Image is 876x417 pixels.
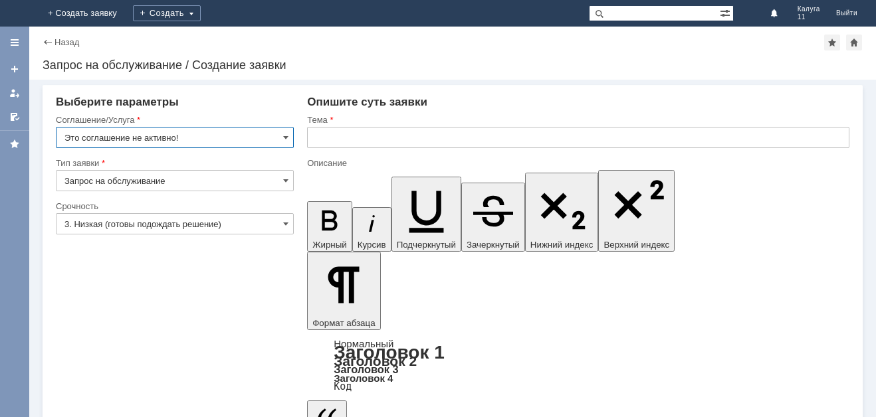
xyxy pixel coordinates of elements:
[307,201,352,252] button: Жирный
[334,380,352,392] a: Код
[603,240,669,250] span: Верхний индекс
[56,96,179,108] span: Выберите параметры
[720,6,733,19] span: Расширенный поиск
[391,177,461,252] button: Подчеркнутый
[798,13,820,21] span: 11
[334,363,398,375] a: Заголовок 3
[467,240,520,250] span: Зачеркнутый
[846,35,862,50] div: Сделать домашней страницей
[55,37,79,47] a: Назад
[43,58,863,72] div: Запрос на обслуживание / Создание заявки
[4,58,25,80] a: Создать заявку
[56,116,291,124] div: Соглашение/Услуга
[334,373,393,384] a: Заголовок 4
[307,96,427,108] span: Опишите суть заявки
[4,82,25,104] a: Мои заявки
[352,207,391,252] button: Курсив
[307,159,847,167] div: Описание
[334,342,445,363] a: Заголовок 1
[307,339,849,391] div: Формат абзаца
[598,170,675,252] button: Верхний индекс
[334,338,393,349] a: Нормальный
[525,173,599,252] button: Нижний индекс
[824,35,840,50] div: Добавить в избранное
[358,240,386,250] span: Курсив
[530,240,594,250] span: Нижний индекс
[798,5,820,13] span: Калуга
[307,252,380,330] button: Формат абзаца
[56,202,291,210] div: Срочность
[397,240,456,250] span: Подчеркнутый
[312,240,347,250] span: Жирный
[461,183,525,252] button: Зачеркнутый
[133,5,201,21] div: Создать
[334,353,417,369] a: Заголовок 2
[312,318,375,328] span: Формат абзаца
[307,116,847,124] div: Тема
[56,159,291,167] div: Тип заявки
[4,106,25,127] a: Мои согласования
